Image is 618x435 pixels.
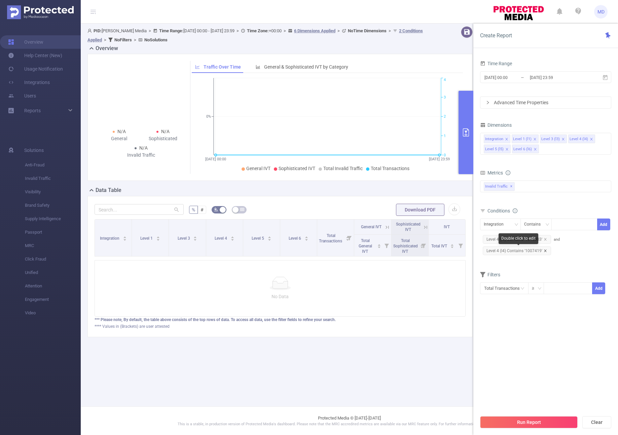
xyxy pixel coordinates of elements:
[230,235,234,239] div: Sort
[8,62,63,76] a: Usage Notification
[359,238,372,254] span: Total General IVT
[97,135,141,142] div: General
[140,236,154,241] span: Level 1
[234,28,241,33] span: >
[247,28,269,33] b: Time Zone:
[480,122,512,128] span: Dimensions
[204,64,241,70] span: Traffic Over Time
[450,245,454,247] i: icon: caret-down
[8,76,50,89] a: Integrations
[81,406,618,435] footer: Protected Media © [DATE]-[DATE]
[161,129,170,134] span: N/A
[215,236,228,241] span: Level 4
[282,28,288,33] span: >
[450,243,454,247] div: Sort
[387,28,393,33] span: >
[512,134,539,143] li: Level 1 (l1)
[25,239,81,252] span: MRC
[544,249,547,252] i: icon: close
[396,222,421,232] span: Sophisticated IVT
[444,134,446,138] tspan: 1
[371,166,409,171] span: Total Transactions
[480,170,503,175] span: Metrics
[94,28,102,33] b: PID:
[25,172,81,185] span: Invalid Traffic
[8,89,36,103] a: Users
[431,244,448,248] span: Total IVT
[119,152,163,159] div: Invalid Traffic
[25,252,81,266] span: Click Fraud
[484,73,538,82] input: Start date
[505,148,509,152] i: icon: close
[7,5,74,19] img: Protected Media
[382,235,391,256] i: Filter menu
[8,49,62,62] a: Help Center (New)
[513,135,532,144] div: Level 1 (l1)
[361,225,381,229] span: General IVT
[201,207,204,212] span: #
[444,225,450,229] span: IVT
[485,145,504,154] div: Level 5 (l5)
[25,293,81,306] span: Engagement
[513,145,532,154] div: Level 6 (l6)
[25,266,81,279] span: Unified
[377,243,381,247] div: Sort
[480,97,611,108] div: icon: rightAdvanced Time Properties
[456,235,465,256] i: Filter menu
[267,235,271,237] i: icon: caret-up
[256,65,260,69] i: icon: bar-chart
[156,235,160,239] div: Sort
[450,243,454,245] i: icon: caret-up
[344,220,354,256] i: Filter menu
[294,28,335,33] u: 6 Dimensions Applied
[25,306,81,320] span: Video
[480,416,578,428] button: Run Report
[533,137,537,142] i: icon: close
[193,235,197,239] div: Sort
[377,245,381,247] i: icon: caret-down
[429,157,450,161] tspan: [DATE] 23:59
[240,207,244,211] i: icon: table
[484,219,508,230] div: Integration
[264,64,348,70] span: General & Sophisticated IVT by Category
[96,44,118,52] h2: Overview
[419,235,428,256] i: Filter menu
[206,115,211,119] tspan: 0%
[230,235,234,237] i: icon: caret-up
[141,135,185,142] div: Sophisticated
[592,282,605,294] button: Add
[98,422,601,427] p: This is a stable, in production version of Protected Media's dashboard. Please note that the MRC ...
[499,233,538,244] div: Double click to edit
[396,204,444,216] button: Download PDF
[480,61,512,66] span: Time Range
[529,73,584,82] input: End date
[484,182,515,191] span: Invalid Traffic
[267,238,271,240] i: icon: caret-down
[24,104,41,117] a: Reports
[25,279,81,293] span: Attention
[87,29,94,33] i: icon: user
[123,238,126,240] i: icon: caret-down
[139,145,148,151] span: N/A
[480,32,512,39] span: Create Report
[156,235,160,237] i: icon: caret-up
[123,235,126,237] i: icon: caret-up
[102,37,108,42] span: >
[512,145,539,153] li: Level 6 (l6)
[483,235,551,244] span: Level 4 (l4) Contains '1016803'
[582,416,611,428] button: Clear
[147,28,153,33] span: >
[538,286,542,291] i: icon: down
[305,238,308,240] i: icon: caret-down
[95,204,184,215] input: Search...
[100,293,460,300] p: No Data
[159,28,183,33] b: Time Range:
[214,207,218,211] i: icon: bg-colors
[25,226,81,239] span: Passport
[25,199,81,212] span: Brand Safety
[393,238,418,254] span: Total Sophisticated IVT
[532,283,539,294] div: ≥
[485,135,503,144] div: Integration
[444,153,446,157] tspan: 0
[25,212,81,226] span: Supply Intelligence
